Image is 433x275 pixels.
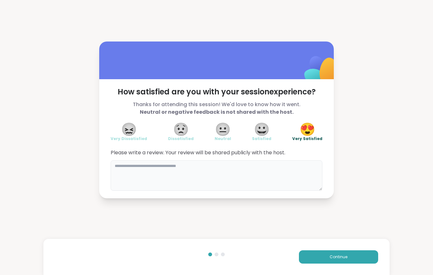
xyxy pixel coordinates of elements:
span: 😐 [215,124,231,135]
span: How satisfied are you with your session experience? [111,87,322,97]
span: Satisfied [252,136,271,141]
span: Neutral [215,136,231,141]
span: 😀 [254,124,270,135]
span: 😖 [121,124,137,135]
span: Very Dissatisfied [111,136,147,141]
button: Continue [299,250,378,264]
span: 😟 [173,124,189,135]
span: 😍 [300,124,315,135]
span: Thanks for attending this session! We'd love to know how it went. [111,101,322,116]
span: Continue [330,254,347,260]
b: Neutral or negative feedback is not shared with the host. [140,108,294,116]
img: ShareWell Logomark [289,40,352,103]
span: Please write a review. Your review will be shared publicly with the host. [111,149,322,157]
span: Dissatisfied [168,136,194,141]
span: Very Satisfied [292,136,322,141]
